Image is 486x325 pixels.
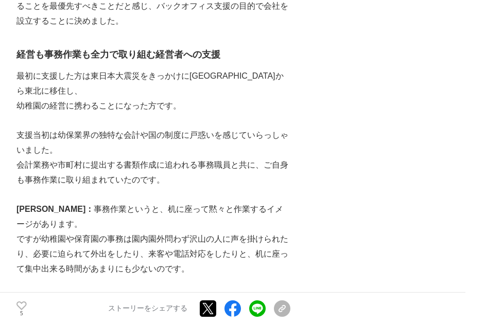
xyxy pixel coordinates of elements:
[16,69,290,99] p: 最初に支援した方は東日本大震災をきっかけに[GEOGRAPHIC_DATA]から東北に移住し、
[16,47,290,62] h3: 経営も事務作業も全力で取り組む経営者への支援
[16,232,290,276] p: ですが幼稚園や保育園の事務は園内園外問わず沢山の人に声を掛けられたり、必要に迫られて外出をしたり、来客や電話対応をしたりと、机に座って集中出来る時間があまりにも少ないのです。
[16,205,94,213] strong: [PERSON_NAME]：
[16,311,27,316] p: 5
[108,304,187,314] p: ストーリーをシェアする
[16,202,290,232] p: 事務作業というと、机に座って黙々と作業するイメージがあります。
[16,128,290,158] p: 支援当初は幼保業界の独特な会計や国の制度に戸惑いを感じていらっしゃいました。
[16,99,290,114] p: 幼稚園の経営に携わることになった方です。
[16,158,290,188] p: 会計業務や市町村に提出する書類作成に追われる事務職員と共に、ご自身も事務作業に取り組まれていたのです。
